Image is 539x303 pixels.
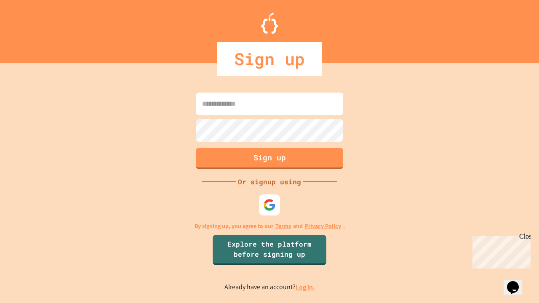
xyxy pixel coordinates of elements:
[236,177,303,187] div: Or signup using
[196,148,343,169] button: Sign up
[275,222,291,231] a: Terms
[469,233,531,268] iframe: chat widget
[213,235,326,265] a: Explore the platform before signing up
[296,283,315,292] a: Log in.
[195,222,345,231] p: By signing up, you agree to our and .
[263,199,276,211] img: google-icon.svg
[261,13,278,34] img: Logo.svg
[305,222,341,231] a: Privacy Policy
[3,3,58,53] div: Chat with us now!Close
[217,42,322,76] div: Sign up
[224,282,315,292] p: Already have an account?
[504,269,531,295] iframe: chat widget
